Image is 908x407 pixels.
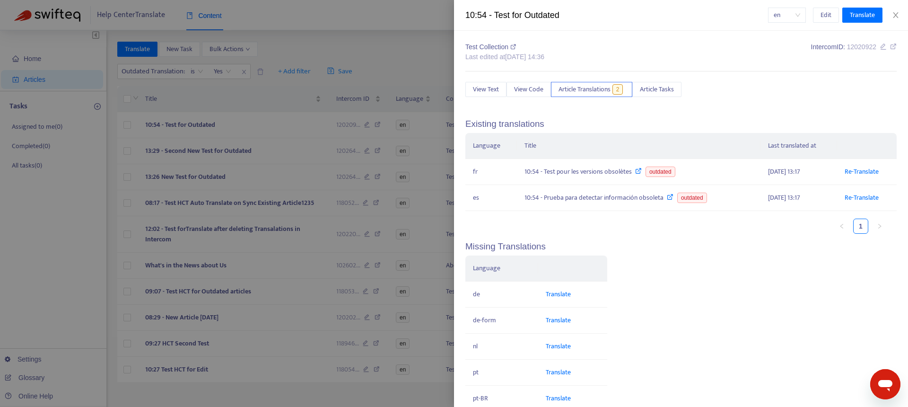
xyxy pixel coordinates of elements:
td: nl [465,334,538,360]
span: close [892,11,899,19]
button: Article Tasks [632,82,681,97]
th: Last translated at [760,133,837,159]
a: Translate [546,367,571,378]
span: outdated [677,193,707,203]
td: [DATE] 13:17 [760,185,837,211]
td: de-form [465,308,538,334]
span: 2 [612,84,623,95]
span: right [877,223,882,229]
td: pt [465,360,538,386]
span: Translate [850,10,875,20]
span: View Text [473,84,499,95]
h5: Existing translations [465,119,897,130]
td: es [465,185,517,211]
th: Language [465,256,538,282]
iframe: Button to launch messaging window [870,369,900,399]
div: 10:54 - Prueba para detectar información obsoleta [524,193,753,203]
li: 1 [853,219,868,234]
a: Re-Translate [845,192,879,203]
a: Translate [546,315,571,326]
button: right [872,219,887,234]
button: Edit [813,8,839,23]
button: View Code [506,82,551,97]
a: Translate [546,289,571,300]
button: Translate [842,8,882,23]
th: Language [465,133,517,159]
span: Test Collection [465,43,516,51]
span: Article Translations [559,84,611,95]
th: Title [517,133,760,159]
span: View Code [514,84,543,95]
span: outdated [646,167,675,177]
a: Translate [546,341,571,352]
td: [DATE] 13:17 [760,159,837,185]
div: 10:54 - Test for Outdated [465,9,768,22]
li: Next Page [872,219,887,234]
a: Translate [546,393,571,404]
div: Intercom ID: [811,42,897,62]
a: Re-Translate [845,166,879,177]
span: 12020922 [847,43,876,51]
span: left [839,223,845,229]
h5: Missing Translations [465,241,897,252]
td: de [465,282,538,308]
span: Edit [821,10,831,20]
span: en [774,8,800,22]
button: Close [889,11,902,20]
li: Previous Page [834,219,849,234]
button: Article Translations2 [551,82,632,97]
button: left [834,219,849,234]
td: fr [465,159,517,185]
button: View Text [465,82,506,97]
div: Last edited at [DATE] 14:36 [465,52,544,62]
a: 1 [854,219,868,233]
span: Article Tasks [640,84,674,95]
div: 10:54 - Test pour les versions obsolètes [524,167,753,177]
